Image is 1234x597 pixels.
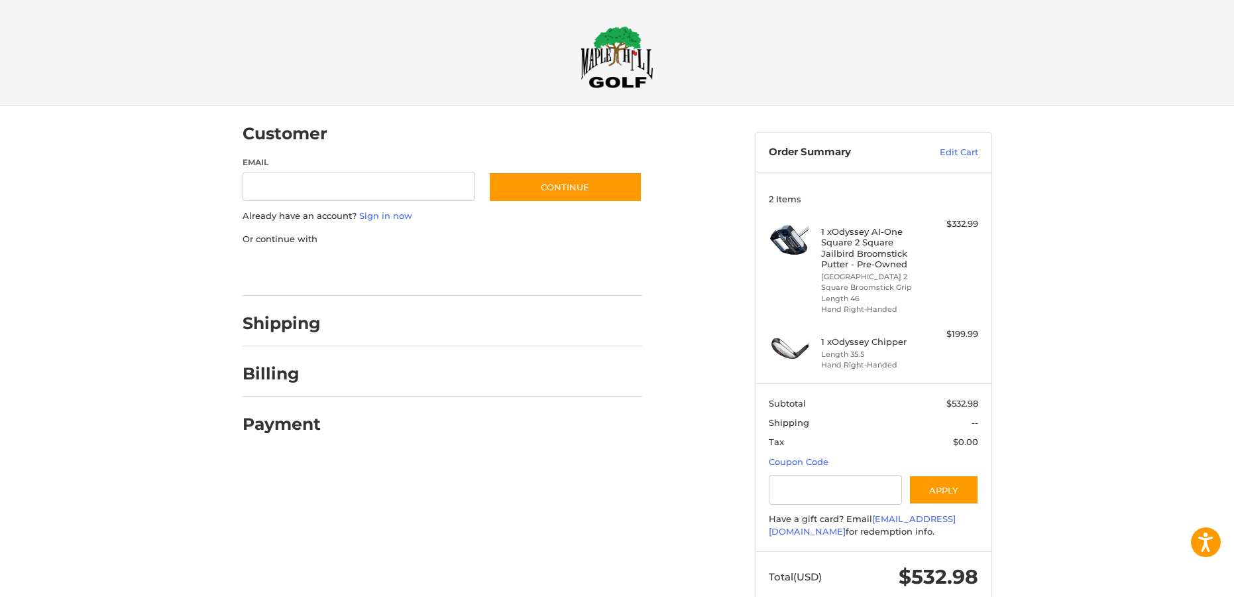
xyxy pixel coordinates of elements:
[821,271,923,293] li: [GEOGRAPHIC_DATA] 2 Square Broomstick Grip
[821,349,923,360] li: Length 35.5
[488,172,642,202] button: Continue
[926,328,978,341] div: $199.99
[243,210,642,223] p: Already have an account?
[769,513,978,539] div: Have a gift card? Email for redemption info.
[821,304,923,315] li: Hand Right-Handed
[953,436,978,447] span: $0.00
[243,123,327,144] h2: Customer
[911,146,978,159] a: Edit Cart
[899,564,978,589] span: $532.98
[769,456,828,467] a: Coupon Code
[769,146,911,159] h3: Order Summary
[769,570,822,583] span: Total (USD)
[821,360,923,371] li: Hand Right-Handed
[238,259,337,283] iframe: PayPal-paypal
[769,417,809,428] span: Shipping
[821,336,923,347] h4: 1 x Odyssey Chipper
[972,417,978,428] span: --
[351,259,450,283] iframe: PayPal-paylater
[946,398,978,409] span: $532.98
[769,436,784,447] span: Tax
[243,313,321,334] h2: Shipping
[243,364,320,384] h2: Billing
[581,26,653,88] img: Maple Hill Golf
[821,293,923,304] li: Length 46
[243,157,476,168] label: Email
[926,218,978,231] div: $332.99
[821,226,923,269] h4: 1 x Odyssey AI-One Square 2 Square Jailbird Broomstick Putter - Pre-Owned
[769,475,902,505] input: Gift Certificate or Coupon Code
[909,475,979,505] button: Apply
[359,210,412,221] a: Sign in now
[243,233,642,246] p: Or continue with
[463,259,562,283] iframe: PayPal-venmo
[243,414,321,434] h2: Payment
[769,398,806,409] span: Subtotal
[769,194,978,204] h3: 2 Items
